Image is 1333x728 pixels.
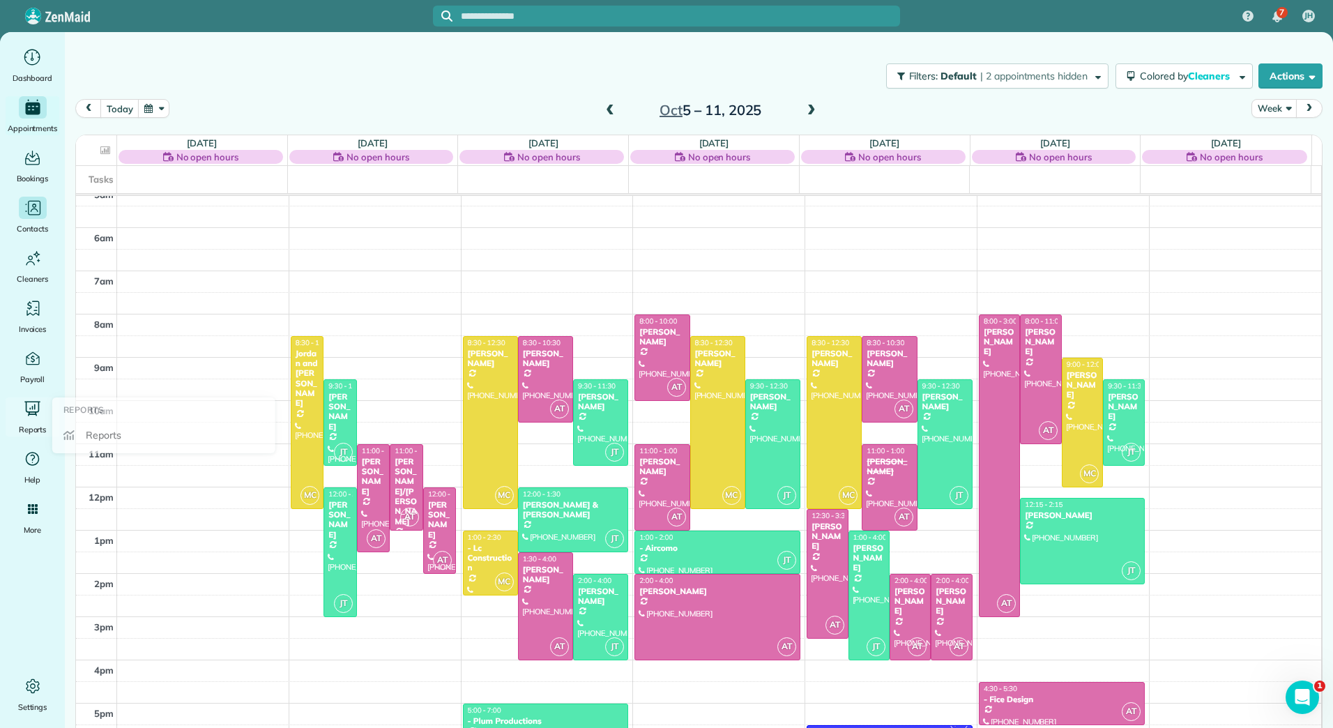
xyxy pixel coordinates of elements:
[467,543,514,573] div: - Lc Construction
[1286,681,1319,714] iframe: Intercom live chat
[522,349,569,369] div: [PERSON_NAME]
[812,338,849,347] span: 8:30 - 12:30
[1107,392,1140,422] div: [PERSON_NAME]
[24,523,41,537] span: More
[1314,681,1325,692] span: 1
[517,150,580,164] span: No open hours
[950,637,968,656] span: AT
[623,103,798,118] h2: 5 – 11, 2025
[428,490,466,499] span: 12:00 - 2:00
[433,10,452,22] button: Focus search
[94,621,114,632] span: 3pm
[894,400,913,418] span: AT
[20,372,45,386] span: Payroll
[1122,443,1141,462] span: JT
[694,349,741,369] div: [PERSON_NAME]
[523,554,556,563] span: 1:30 - 4:00
[522,500,624,520] div: [PERSON_NAME] & [PERSON_NAME]
[6,197,59,236] a: Contacts
[467,349,514,369] div: [PERSON_NAME]
[468,706,501,715] span: 5:00 - 7:00
[894,586,927,616] div: [PERSON_NAME]
[997,594,1016,613] span: AT
[94,232,114,243] span: 6am
[328,490,366,499] span: 12:00 - 3:00
[1029,150,1092,164] span: No open hours
[528,137,558,149] a: [DATE]
[394,457,419,527] div: [PERSON_NAME]/[PERSON_NAME]
[1296,99,1323,118] button: next
[468,533,501,542] span: 1:00 - 2:30
[777,637,796,656] span: AT
[749,392,796,412] div: [PERSON_NAME]
[812,511,849,520] span: 12:30 - 3:30
[922,381,960,390] span: 9:30 - 12:30
[6,347,59,386] a: Payroll
[100,99,139,118] button: today
[467,716,625,726] div: - Plum Productions
[75,99,102,118] button: prev
[936,576,969,585] span: 2:00 - 4:00
[19,322,47,336] span: Invoices
[495,486,514,505] span: MC
[94,708,114,719] span: 5pm
[894,576,928,585] span: 2:00 - 4:00
[922,392,968,412] div: [PERSON_NAME]
[8,121,58,135] span: Appointments
[699,137,729,149] a: [DATE]
[866,349,913,369] div: [PERSON_NAME]
[296,338,333,347] span: 8:30 - 12:30
[13,71,52,85] span: Dashboard
[639,317,677,326] span: 8:00 - 10:00
[6,675,59,714] a: Settings
[441,10,452,22] svg: Focus search
[578,576,611,585] span: 2:00 - 4:00
[879,63,1109,89] a: Filters: Default | 2 appointments hidden
[358,137,388,149] a: [DATE]
[983,695,1141,704] div: - Fice Design
[1080,464,1099,483] span: MC
[328,392,353,432] div: [PERSON_NAME]
[1067,360,1104,369] span: 9:00 - 12:00
[869,137,899,149] a: [DATE]
[867,338,904,347] span: 8:30 - 10:30
[578,381,616,390] span: 9:30 - 11:30
[1108,381,1145,390] span: 9:30 - 11:30
[940,70,977,82] span: Default
[6,146,59,185] a: Bookings
[811,349,858,369] div: [PERSON_NAME]
[866,457,913,477] div: [PERSON_NAME]
[605,529,624,548] span: JT
[63,403,105,417] span: Reports
[1115,63,1253,89] button: Colored byCleaners
[1025,500,1062,509] span: 12:15 - 2:15
[1304,10,1313,22] span: JH
[400,508,419,526] span: AT
[577,392,624,412] div: [PERSON_NAME]
[523,490,561,499] span: 12:00 - 1:30
[1039,421,1058,440] span: AT
[750,381,788,390] span: 9:30 - 12:30
[667,378,686,397] span: AT
[935,586,968,616] div: [PERSON_NAME]
[395,446,432,455] span: 11:00 - 1:00
[660,101,683,119] span: Oct
[950,486,968,505] span: JT
[722,486,741,505] span: MC
[17,272,48,286] span: Cleaners
[639,586,796,596] div: [PERSON_NAME]
[867,637,885,656] span: JT
[187,137,217,149] a: [DATE]
[984,317,1017,326] span: 8:00 - 3:00
[695,338,733,347] span: 8:30 - 12:30
[605,443,624,462] span: JT
[6,96,59,135] a: Appointments
[468,338,505,347] span: 8:30 - 12:30
[17,172,49,185] span: Bookings
[867,446,904,455] span: 11:00 - 1:00
[89,174,114,185] span: Tasks
[1263,1,1292,32] div: 7 unread notifications
[1140,70,1235,82] span: Colored by
[811,522,844,552] div: [PERSON_NAME]
[886,63,1109,89] button: Filters: Default | 2 appointments hidden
